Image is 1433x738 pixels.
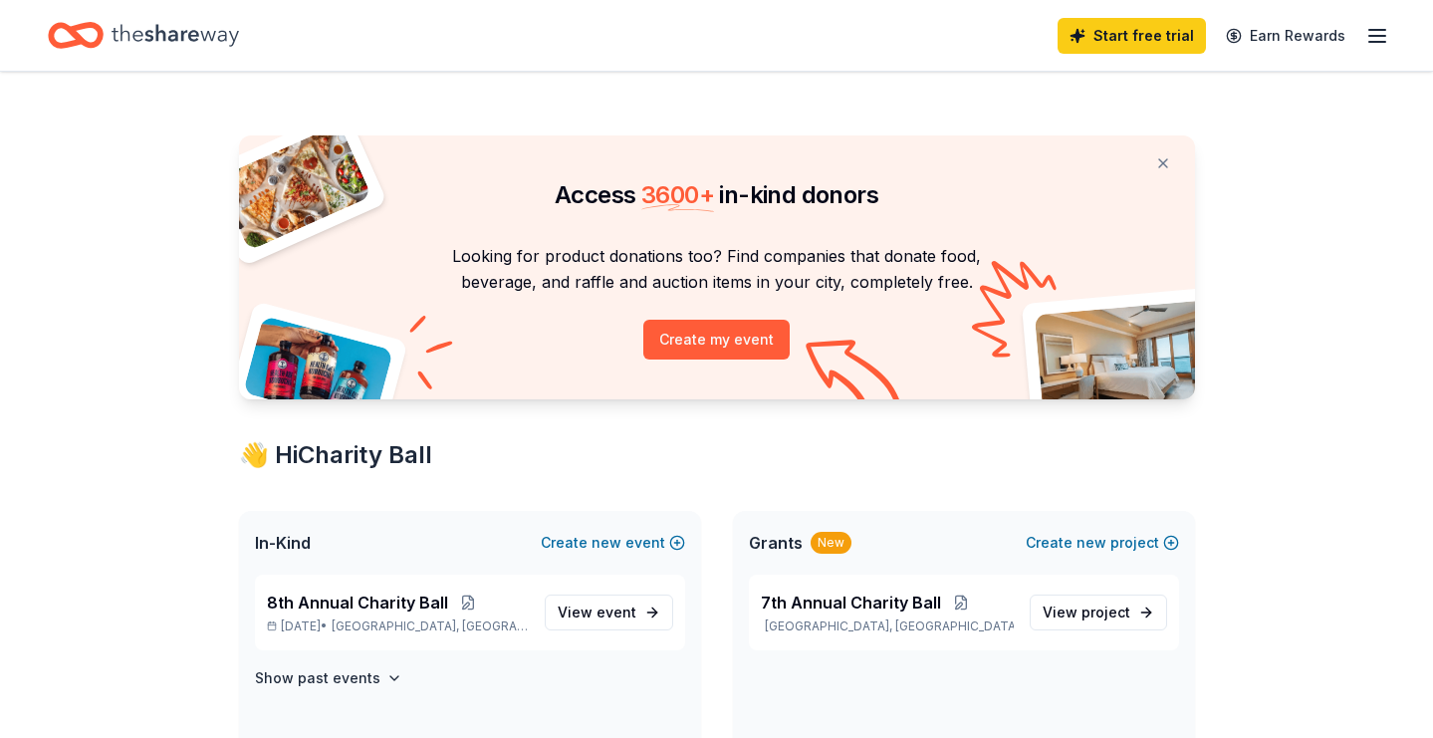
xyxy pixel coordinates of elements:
[541,531,685,555] button: Createnewevent
[749,531,803,555] span: Grants
[263,243,1171,296] p: Looking for product donations too? Find companies that donate food, beverage, and raffle and auct...
[641,180,714,209] span: 3600 +
[1076,531,1106,555] span: new
[267,591,448,615] span: 8th Annual Charity Ball
[239,439,1195,471] div: 👋 Hi Charity Ball
[558,601,636,624] span: View
[255,666,380,690] h4: Show past events
[255,666,402,690] button: Show past events
[1043,601,1130,624] span: View
[545,595,673,630] a: View event
[811,532,851,554] div: New
[255,531,311,555] span: In-Kind
[332,618,528,634] span: [GEOGRAPHIC_DATA], [GEOGRAPHIC_DATA]
[592,531,621,555] span: new
[806,340,905,414] img: Curvy arrow
[1058,18,1206,54] a: Start free trial
[267,618,529,634] p: [DATE] •
[1214,18,1357,54] a: Earn Rewards
[761,618,1014,634] p: [GEOGRAPHIC_DATA], [GEOGRAPHIC_DATA]
[761,591,941,615] span: 7th Annual Charity Ball
[48,12,239,59] a: Home
[1030,595,1167,630] a: View project
[216,123,371,251] img: Pizza
[555,180,878,209] span: Access in-kind donors
[1081,604,1130,620] span: project
[597,604,636,620] span: event
[643,320,790,360] button: Create my event
[1026,531,1179,555] button: Createnewproject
